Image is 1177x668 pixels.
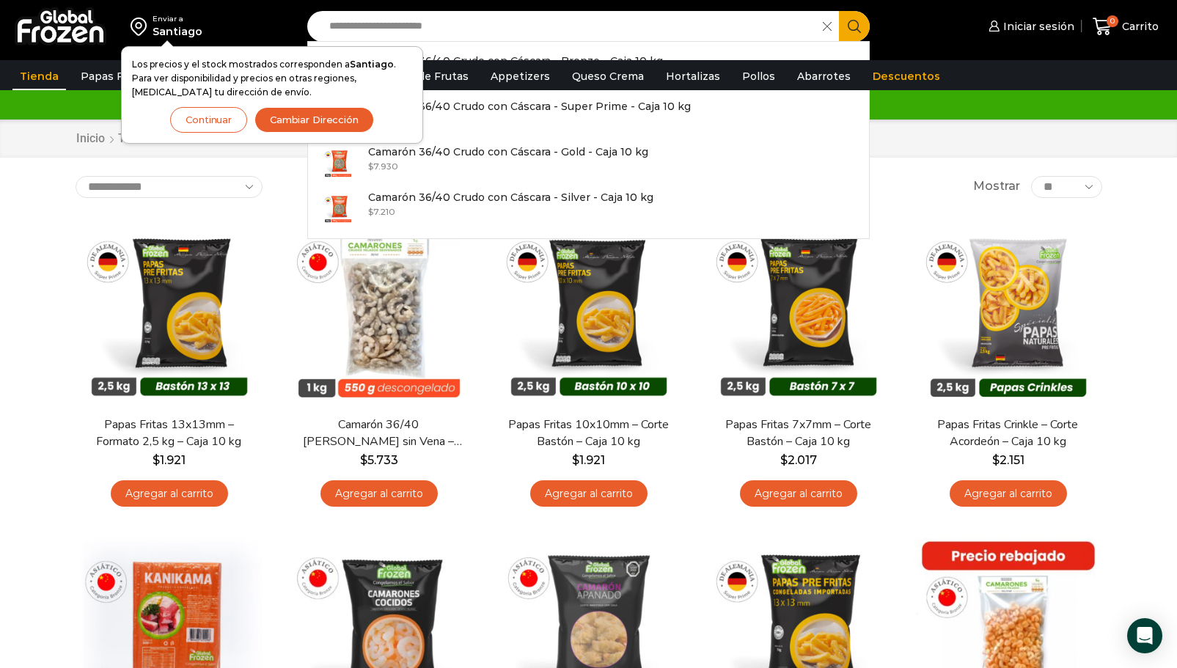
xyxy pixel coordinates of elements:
[73,62,155,90] a: Papas Fritas
[377,62,476,90] a: Pulpa de Frutas
[132,57,412,100] p: Los precios y el stock mostrados corresponden a . Para ver disponibilidad y precios en otras regi...
[153,24,202,39] div: Santiago
[12,62,66,90] a: Tienda
[790,62,858,90] a: Abarrotes
[950,480,1067,507] a: Agregar al carrito: “Papas Fritas Crinkle - Corte Acordeón - Caja 10 kg”
[483,62,557,90] a: Appetizers
[572,453,579,467] span: $
[504,416,672,450] a: Papas Fritas 10x10mm – Corte Bastón – Caja 10 kg
[973,178,1020,195] span: Mostrar
[740,480,857,507] a: Agregar al carrito: “Papas Fritas 7x7mm - Corte Bastón - Caja 10 kg”
[118,131,155,145] h1: Tienda
[368,53,663,69] p: Camarón 36/40 Crudo con Cáscara - Bronze - Caja 10 kg
[111,480,228,507] a: Agregar al carrito: “Papas Fritas 13x13mm - Formato 2,5 kg - Caja 10 kg”
[1000,19,1074,34] span: Iniciar sesión
[84,416,253,450] a: Papas Fritas 13x13mm – Formato 2,5 kg – Caja 10 kg
[308,140,870,186] a: Camarón 36/40 Crudo con Cáscara - Gold - Caja 10 kg $7.930
[254,107,374,133] button: Cambiar Dirección
[131,14,153,39] img: address-field-icon.svg
[839,11,870,42] button: Search button
[780,453,817,467] bdi: 2.017
[170,107,247,133] button: Continuar
[308,186,870,231] a: Camarón 36/40 Crudo con Cáscara - Silver - Caja 10 kg $7.210
[1127,618,1162,653] div: Open Intercom Messenger
[153,453,186,467] bdi: 1.921
[865,62,947,90] a: Descuentos
[76,176,263,198] select: Pedido de la tienda
[294,416,463,450] a: Camarón 36/40 [PERSON_NAME] sin Vena – Bronze – Caja 10 kg
[350,59,394,70] strong: Santiago
[368,144,648,160] p: Camarón 36/40 Crudo con Cáscara - Gold - Caja 10 kg
[572,453,605,467] bdi: 1.921
[714,416,882,450] a: Papas Fritas 7x7mm – Corte Bastón – Caja 10 kg
[153,453,160,467] span: $
[1089,10,1162,44] a: 0 Carrito
[659,62,727,90] a: Hortalizas
[368,161,373,172] span: $
[153,14,202,24] div: Enviar a
[368,206,373,217] span: $
[780,453,788,467] span: $
[923,416,1092,450] a: Papas Fritas Crinkle – Corte Acordeón – Caja 10 kg
[530,480,648,507] a: Agregar al carrito: “Papas Fritas 10x10mm - Corte Bastón - Caja 10 kg”
[1118,19,1159,34] span: Carrito
[76,131,106,147] a: Inicio
[992,453,1000,467] span: $
[368,189,653,205] p: Camarón 36/40 Crudo con Cáscara - Silver - Caja 10 kg
[368,206,395,217] bdi: 7.210
[1107,15,1118,27] span: 0
[320,480,438,507] a: Agregar al carrito: “Camarón 36/40 Crudo Pelado sin Vena - Bronze - Caja 10 kg”
[360,453,367,467] span: $
[76,131,155,147] nav: Breadcrumb
[308,95,870,140] a: Camarón 36/40 Crudo con Cáscara - Super Prime - Caja 10 kg $9.270
[368,161,398,172] bdi: 7.930
[992,453,1024,467] bdi: 2.151
[308,49,870,95] a: Camarón 36/40 Crudo con Cáscara - Bronze - Caja 10 kg $5.770
[985,12,1074,41] a: Iniciar sesión
[565,62,651,90] a: Queso Crema
[368,98,691,114] p: Camarón 36/40 Crudo con Cáscara - Super Prime - Caja 10 kg
[360,453,398,467] bdi: 5.733
[735,62,782,90] a: Pollos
